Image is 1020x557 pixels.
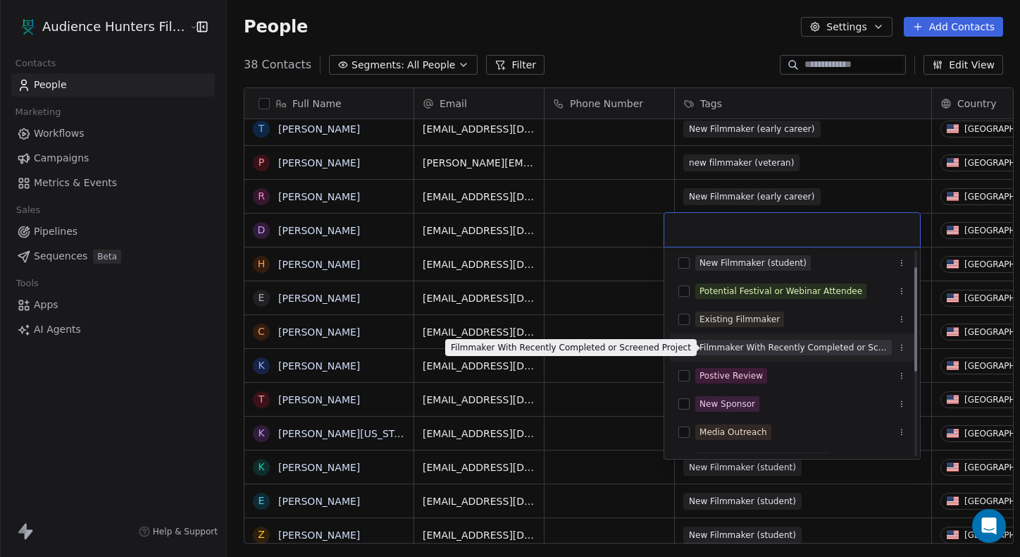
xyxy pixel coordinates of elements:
div: Media Outreach [699,426,767,439]
div: Potential Festival or Webinar Attendee [699,285,862,298]
div: New Sponsor [699,398,755,410]
div: New Filmmaker (student) [699,257,807,269]
div: Existing Filmmaker [699,313,780,326]
p: Filmmaker With Recently Completed or Screened Project [451,342,691,353]
div: Filmmaker With Recently Completed or Screened Project [699,341,888,354]
div: Postive Review [699,369,763,382]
